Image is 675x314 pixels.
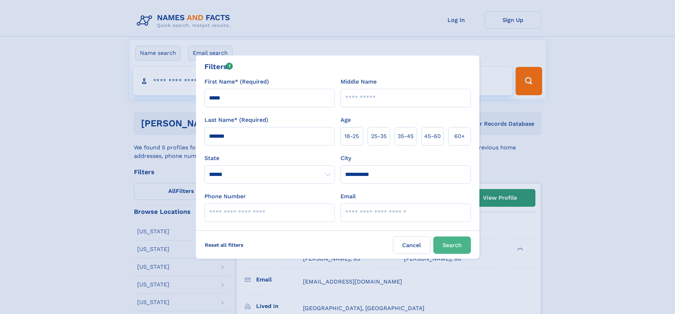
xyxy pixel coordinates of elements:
[398,132,414,141] span: 35‑45
[371,132,387,141] span: 25‑35
[204,78,269,86] label: First Name* (Required)
[424,132,441,141] span: 45‑60
[341,78,377,86] label: Middle Name
[204,192,246,201] label: Phone Number
[433,236,471,254] button: Search
[341,192,356,201] label: Email
[204,116,268,124] label: Last Name* (Required)
[204,154,335,162] label: State
[200,236,248,253] label: Reset all filters
[204,61,233,72] div: Filters
[454,132,465,141] span: 60+
[341,154,351,162] label: City
[393,236,431,254] label: Cancel
[341,116,351,124] label: Age
[344,132,359,141] span: 18‑25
